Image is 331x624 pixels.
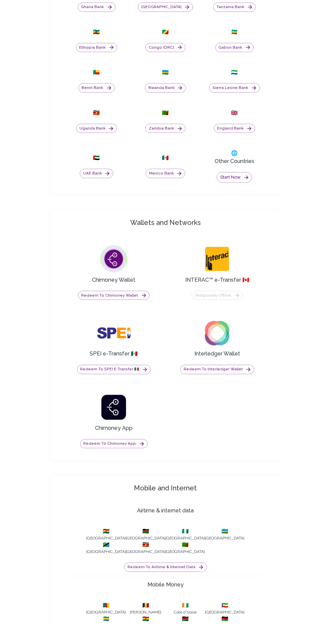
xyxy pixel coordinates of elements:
span: [GEOGRAPHIC_DATA] [205,536,245,541]
span: 🇰🇪 [166,615,205,623]
span: 🇦🇪 [93,154,100,162]
h3: Chimoney App [95,424,133,433]
button: Redeem to SPEI e-Transfer 🇲🇽 [77,365,151,374]
button: Mexico Bank [146,169,185,178]
span: 🇨🇲 [87,602,126,610]
button: Redeem to Interledger Wallet [180,365,254,374]
span: 🇲🇼 [205,615,245,623]
button: Sierra Leone Bank [209,83,260,93]
span: 🇬🇭 [126,615,166,623]
span: [GEOGRAPHIC_DATA] [126,536,166,541]
span: 🇿🇲 [166,541,205,549]
span: 🇳🇬 [166,528,205,536]
span: Cote d'Ivoire [166,610,205,615]
img: dollar globe [97,242,131,276]
span: [PERSON_NAME] [126,610,166,615]
button: [GEOGRAPHIC_DATA] [138,2,193,12]
span: 🇿🇲 [162,109,169,117]
img: dollar globe [200,317,234,350]
span: 🇬🇦 [87,615,126,623]
span: 🇺🇬 [126,541,166,549]
span: [GEOGRAPHIC_DATA] [166,536,205,541]
button: England Bank [214,124,255,133]
img: dollar globe [97,316,131,350]
span: 🇪🇹 [93,28,100,36]
span: 🇲🇽 [162,154,169,162]
span: 🇬🇦 [231,28,238,36]
h3: Airtime & internet data [137,507,194,515]
h3: INTERAC™ e-Transfer 🇨🇦 [185,276,249,284]
span: [GEOGRAPHIC_DATA] [87,549,126,555]
h3: Chimoney Wallet [92,276,136,284]
img: dollar globe [97,391,131,424]
button: Congo (DRC) [145,43,186,52]
button: Zambia Bank [145,124,186,133]
span: 🇷🇼 [205,528,245,536]
h3: SPEI e-Transfer 🇲🇽 [90,350,138,358]
h3: Interledger Wallet [194,350,240,358]
span: [GEOGRAPHIC_DATA] [87,536,126,541]
button: Gabon Bank [215,43,254,52]
button: Tanzania Bank [213,2,256,12]
span: 🇬🇶 [205,602,245,610]
span: 🇧🇯 [93,68,100,76]
span: 🇺🇬 [93,109,100,117]
span: 🇬🇧 [231,109,238,117]
img: dollar globe [200,242,234,276]
button: Ghana Bank [78,2,116,12]
button: Redeem to Chimoney App [80,439,148,449]
span: 🇹🇿 [87,541,126,549]
button: UAE Bank [80,169,113,178]
span: [GEOGRAPHIC_DATA] [166,549,205,555]
button: Redeem to Airtime & internet data [124,563,207,572]
span: 🇨🇬 [162,28,169,36]
span: [GEOGRAPHIC_DATA] [126,549,166,555]
span: 🇹🇩 [126,602,166,610]
span: 🇨🇮 [166,602,205,610]
button: Uganda Bank [76,124,117,133]
span: 🇰🇪 [126,528,166,536]
h3: Other Countries [215,157,254,165]
span: [GEOGRAPHIC_DATA] [87,610,126,615]
button: Benin Bank [78,83,115,93]
button: Redeem to Chimoney Wallet [78,291,150,300]
span: 🇸🇱 [231,68,238,76]
button: Start now [217,172,252,183]
h4: Wallets and Networks [53,218,279,227]
h3: Mobile Money [147,581,184,589]
button: Rwanda Bank [145,83,186,93]
span: 🇬🇭 [87,528,126,536]
h4: Mobile and Internet [53,484,279,493]
span: 🌐 [231,149,238,157]
button: Ethiopia Bank [76,43,117,52]
span: [GEOGRAPHIC_DATA] [205,610,245,615]
span: 🇷🇼 [162,68,169,76]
